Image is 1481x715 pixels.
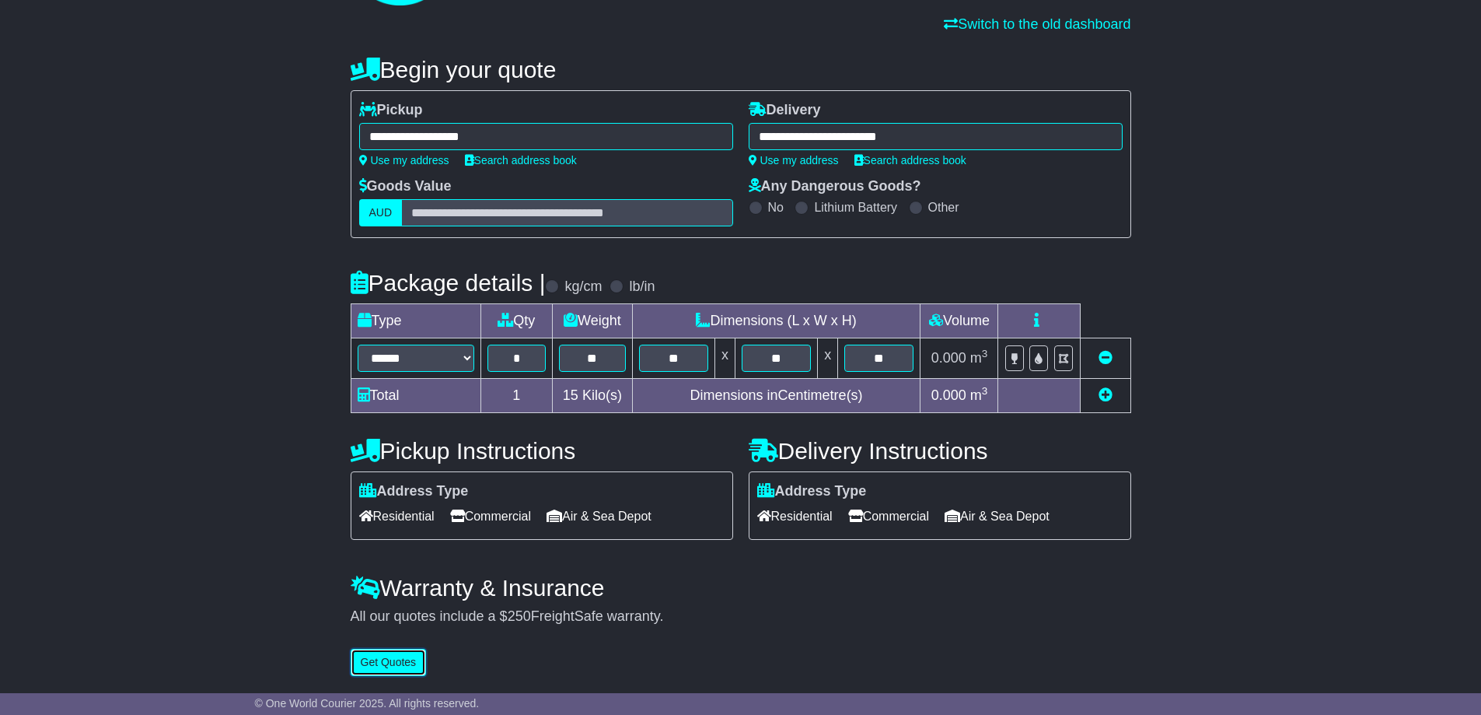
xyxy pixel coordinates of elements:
[359,483,469,500] label: Address Type
[564,279,602,296] label: kg/cm
[351,304,480,338] td: Type
[359,102,423,119] label: Pickup
[714,338,735,379] td: x
[854,154,966,166] a: Search address book
[848,504,929,528] span: Commercial
[351,649,427,676] button: Get Quotes
[255,697,480,710] span: © One World Courier 2025. All rights reserved.
[982,348,988,359] sup: 3
[920,304,998,338] td: Volume
[351,438,733,464] h4: Pickup Instructions
[757,504,833,528] span: Residential
[632,379,920,413] td: Dimensions in Centimetre(s)
[768,200,784,215] label: No
[351,270,546,296] h4: Package details |
[553,304,633,338] td: Weight
[351,379,480,413] td: Total
[563,387,578,403] span: 15
[553,379,633,413] td: Kilo(s)
[480,379,553,413] td: 1
[757,483,867,500] label: Address Type
[944,16,1130,32] a: Switch to the old dashboard
[814,200,897,215] label: Lithium Battery
[931,387,966,403] span: 0.000
[749,154,839,166] a: Use my address
[351,575,1131,601] h4: Warranty & Insurance
[749,102,821,119] label: Delivery
[359,504,435,528] span: Residential
[945,504,1050,528] span: Air & Sea Depot
[632,304,920,338] td: Dimensions (L x W x H)
[818,338,838,379] td: x
[629,279,655,296] label: lb/in
[928,200,959,215] label: Other
[970,387,988,403] span: m
[970,350,988,366] span: m
[480,304,553,338] td: Qty
[749,178,921,195] label: Any Dangerous Goods?
[547,504,651,528] span: Air & Sea Depot
[450,504,531,528] span: Commercial
[359,178,452,195] label: Goods Value
[465,154,577,166] a: Search address book
[351,57,1131,82] h4: Begin your quote
[1099,387,1112,403] a: Add new item
[1099,350,1112,366] a: Remove this item
[749,438,1131,464] h4: Delivery Instructions
[931,350,966,366] span: 0.000
[508,608,531,624] span: 250
[359,154,449,166] a: Use my address
[982,385,988,397] sup: 3
[359,199,403,226] label: AUD
[351,608,1131,626] div: All our quotes include a $ FreightSafe warranty.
